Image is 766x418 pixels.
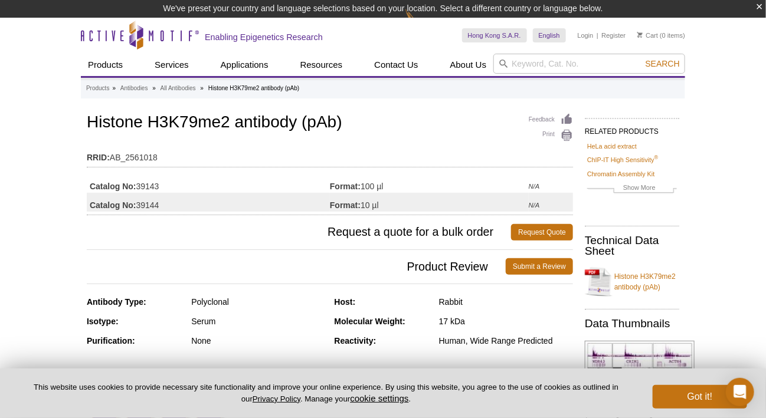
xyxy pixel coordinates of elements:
[350,393,408,403] button: cookie settings
[208,85,300,91] li: Histone H3K79me2 antibody (pAb)
[587,169,655,179] a: Chromatin Assembly Kit
[335,297,356,307] strong: Host:
[646,59,680,68] span: Search
[597,28,598,42] li: |
[585,318,679,329] h2: Data Thumbnails
[87,113,573,133] h1: Histone H3K79me2 antibody (pAb)
[637,32,643,38] img: Your Cart
[587,154,658,165] a: ChIP-IT High Sensitivity®
[335,317,405,326] strong: Molecular Weight:
[726,378,754,406] div: Open Intercom Messenger
[87,297,146,307] strong: Antibody Type:
[330,193,529,212] td: 10 µl
[439,316,573,327] div: 17 kDa
[191,316,325,327] div: Serum
[90,200,136,210] strong: Catalog No:
[87,336,135,345] strong: Purification:
[585,235,679,256] h2: Technical Data Sheet
[87,224,511,241] span: Request a quote for a bulk order
[506,258,573,275] a: Submit a Review
[330,181,361,192] strong: Format:
[87,317,119,326] strong: Isotype:
[330,200,361,210] strong: Format:
[330,174,529,193] td: 100 µl
[112,85,116,91] li: »
[335,336,377,345] strong: Reactivity:
[529,193,573,212] td: N/A
[120,83,148,94] a: Antibodies
[87,152,110,163] strong: RRID:
[493,54,685,74] input: Keyword, Cat. No.
[148,54,196,76] a: Services
[191,335,325,346] div: None
[86,83,109,94] a: Products
[585,118,679,139] h2: RELATED PRODUCTS
[90,181,136,192] strong: Catalog No:
[642,58,683,69] button: Search
[587,182,677,196] a: Show More
[601,31,626,40] a: Register
[81,54,130,76] a: Products
[87,174,330,193] td: 39143
[637,31,658,40] a: Cart
[205,32,323,42] h2: Enabling Epigenetics Research
[439,297,573,307] div: Rabbit
[533,28,566,42] a: English
[511,224,573,241] a: Request Quote
[653,385,747,409] button: Got it!
[200,85,204,91] li: »
[367,54,425,76] a: Contact Us
[253,394,300,403] a: Privacy Policy
[87,193,330,212] td: 39144
[654,155,659,161] sup: ®
[529,129,573,142] a: Print
[87,145,573,164] td: AB_2561018
[529,113,573,126] a: Feedback
[214,54,276,76] a: Applications
[637,28,685,42] li: (0 items)
[443,54,494,76] a: About Us
[161,83,196,94] a: All Antibodies
[587,141,637,152] a: HeLa acid extract
[462,28,527,42] a: Hong Kong S.A.R.
[152,85,156,91] li: »
[405,9,437,37] img: Change Here
[585,264,679,299] a: Histone H3K79me2 antibody (pAb)
[585,341,695,383] img: Histone H3K79me2 antibody (pAb) tested by ChIP-Seq.
[529,174,573,193] td: N/A
[19,382,633,404] p: This website uses cookies to provide necessary site functionality and improve your online experie...
[191,297,325,307] div: Polyclonal
[293,54,350,76] a: Resources
[87,258,506,275] span: Product Review
[439,335,573,346] div: Human, Wide Range Predicted
[578,31,594,40] a: Login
